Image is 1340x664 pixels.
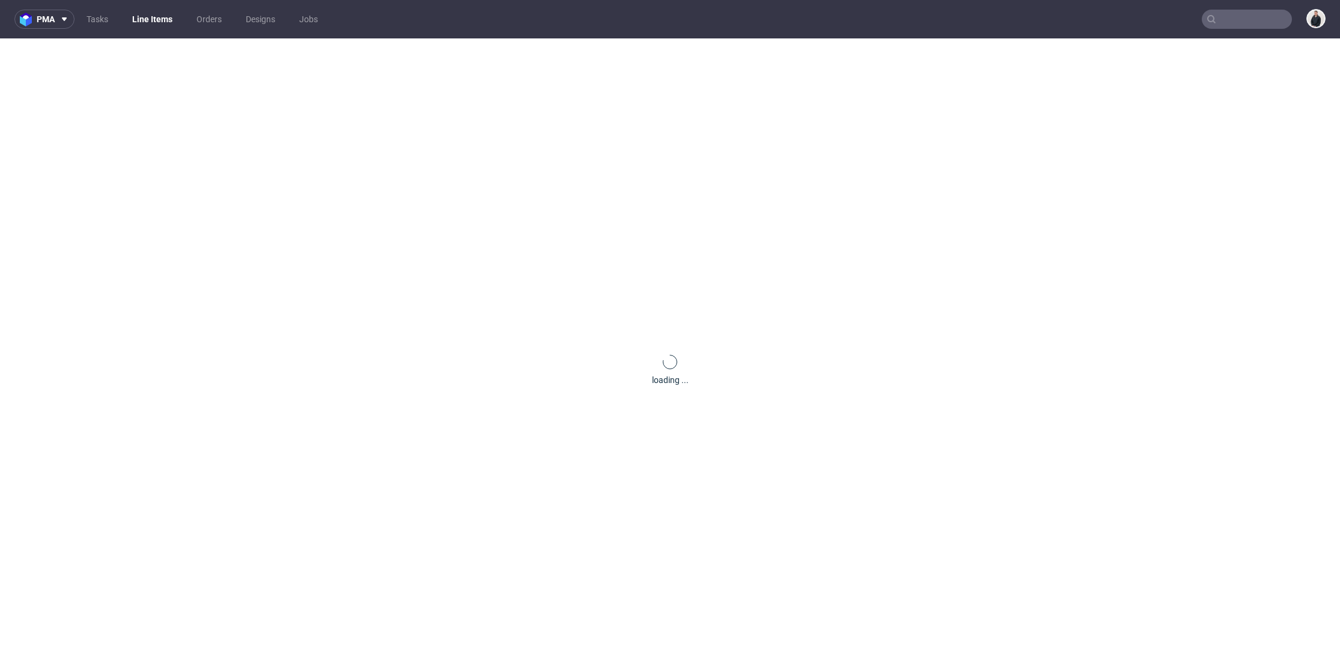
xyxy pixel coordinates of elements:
[79,10,115,29] a: Tasks
[239,10,282,29] a: Designs
[189,10,229,29] a: Orders
[292,10,325,29] a: Jobs
[652,374,689,386] div: loading ...
[1308,10,1324,27] img: Adrian Margula
[20,13,37,26] img: logo
[37,15,55,23] span: pma
[125,10,180,29] a: Line Items
[14,10,75,29] button: pma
